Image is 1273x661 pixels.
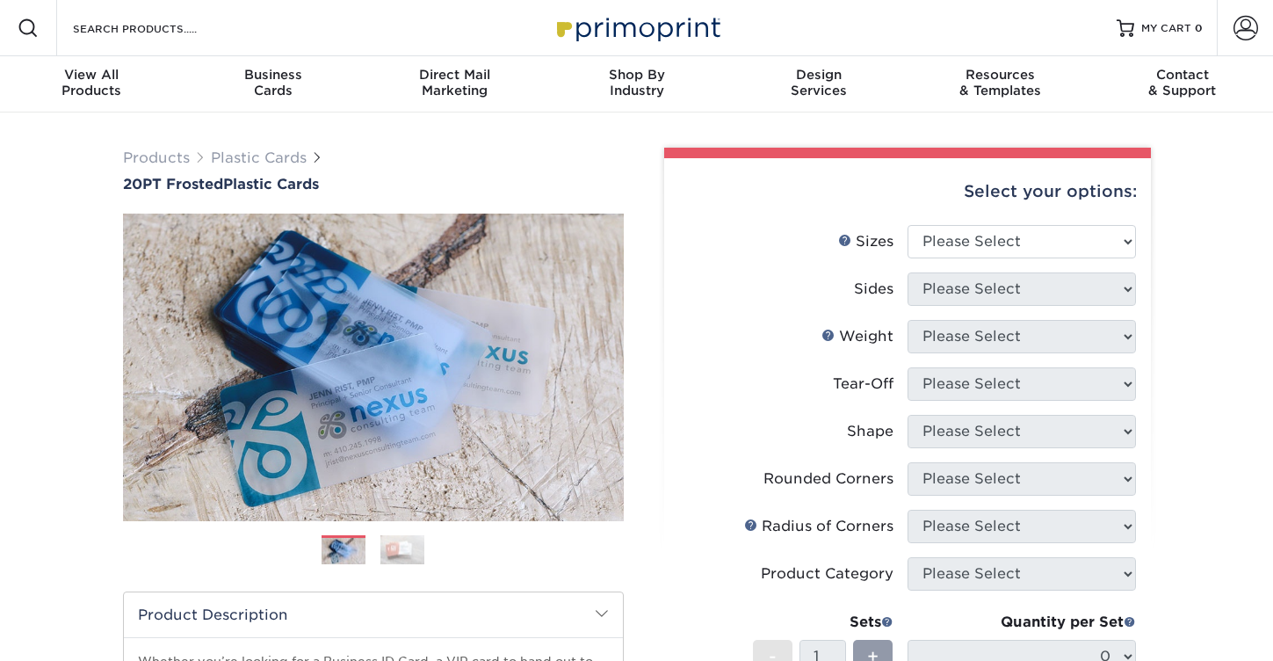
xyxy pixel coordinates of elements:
[322,536,365,567] img: Plastic Cards 01
[546,67,727,83] span: Shop By
[123,149,190,166] a: Products
[1195,22,1203,34] span: 0
[1091,56,1273,113] a: Contact& Support
[364,56,546,113] a: Direct MailMarketing
[854,279,893,300] div: Sides
[123,176,624,192] a: 20PT FrostedPlastic Cards
[1091,67,1273,98] div: & Support
[182,67,364,98] div: Cards
[833,374,893,395] div: Tear-Off
[364,67,546,98] div: Marketing
[744,516,893,537] div: Radius of Corners
[380,534,424,565] img: Plastic Cards 02
[123,194,624,541] img: 20PT Frosted 01
[847,421,893,442] div: Shape
[71,18,242,39] input: SEARCH PRODUCTS.....
[763,469,893,490] div: Rounded Corners
[908,612,1136,633] div: Quantity per Set
[1091,67,1273,83] span: Contact
[546,67,727,98] div: Industry
[123,176,624,192] h1: Plastic Cards
[761,563,893,585] div: Product Category
[753,612,893,633] div: Sets
[727,56,909,113] a: DesignServices
[364,67,546,83] span: Direct Mail
[182,56,364,113] a: BusinessCards
[123,176,223,192] span: 20PT Frosted
[678,158,1137,225] div: Select your options:
[838,231,893,252] div: Sizes
[909,56,1091,113] a: Resources& Templates
[727,67,909,83] span: Design
[182,67,364,83] span: Business
[546,56,727,113] a: Shop ByIndustry
[909,67,1091,98] div: & Templates
[727,67,909,98] div: Services
[821,326,893,347] div: Weight
[124,592,623,637] h2: Product Description
[909,67,1091,83] span: Resources
[211,149,307,166] a: Plastic Cards
[549,9,725,47] img: Primoprint
[1141,21,1191,36] span: MY CART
